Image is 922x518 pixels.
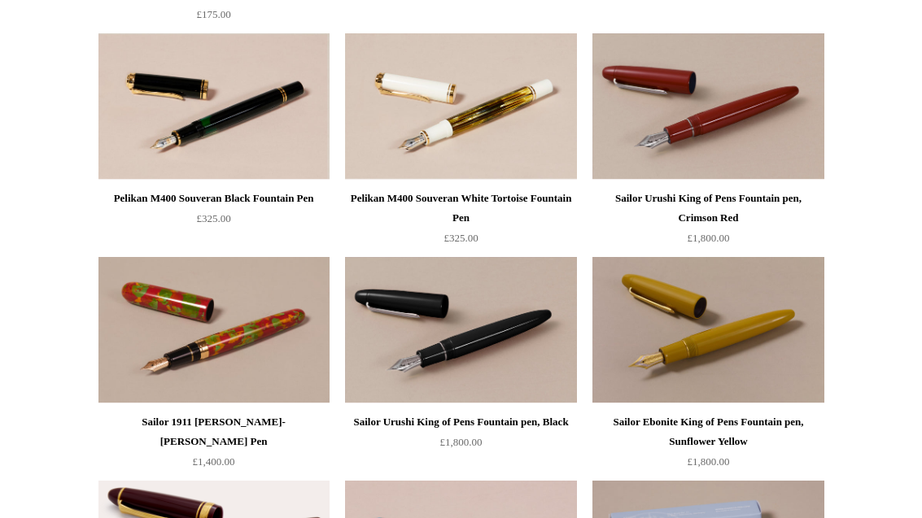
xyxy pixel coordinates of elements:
[440,436,483,448] span: £1,800.00
[596,412,819,451] div: Sailor Ebonite King of Pens Fountain pen, Sunflower Yellow
[103,412,326,451] div: Sailor 1911 [PERSON_NAME]-[PERSON_NAME] Pen
[196,212,230,224] span: £325.00
[592,189,824,255] a: Sailor Urushi King of Pens Fountain pen, Crimson Red £1,800.00
[345,189,576,255] a: Pelikan M400 Souveran White Tortoise Fountain Pen £325.00
[349,412,572,432] div: Sailor Urushi King of Pens Fountain pen, Black
[349,189,572,228] div: Pelikan M400 Souveran White Tortoise Fountain Pen
[592,33,824,180] a: Sailor Urushi King of Pens Fountain pen, Crimson Red Sailor Urushi King of Pens Fountain pen, Cri...
[345,257,576,403] a: Sailor Urushi King of Pens Fountain pen, Black Sailor Urushi King of Pens Fountain pen, Black
[345,33,576,180] img: Pelikan M400 Souveran White Tortoise Fountain Pen
[592,33,824,180] img: Sailor Urushi King of Pens Fountain pen, Crimson Red
[98,33,330,180] a: Pelikan M400 Souveran Black Fountain Pen Pelikan M400 Souveran Black Fountain Pen
[592,257,824,403] a: Sailor Ebonite King of Pens Fountain pen, Sunflower Yellow Sailor Ebonite King of Pens Fountain p...
[592,257,824,403] img: Sailor Ebonite King of Pens Fountain pen, Sunflower Yellow
[345,412,576,479] a: Sailor Urushi King of Pens Fountain pen, Black £1,800.00
[345,33,576,180] a: Pelikan M400 Souveran White Tortoise Fountain Pen Pelikan M400 Souveran White Tortoise Fountain Pen
[98,33,330,180] img: Pelikan M400 Souveran Black Fountain Pen
[196,8,230,20] span: £175.00
[193,455,235,468] span: £1,400.00
[596,189,819,228] div: Sailor Urushi King of Pens Fountain pen, Crimson Red
[103,189,326,208] div: Pelikan M400 Souveran Black Fountain Pen
[444,232,478,244] span: £325.00
[98,257,330,403] a: Sailor 1911 Aomori Ryuumon-nuri Fountain Pen Sailor 1911 Aomori Ryuumon-nuri Fountain Pen
[345,257,576,403] img: Sailor Urushi King of Pens Fountain pen, Black
[592,412,824,479] a: Sailor Ebonite King of Pens Fountain pen, Sunflower Yellow £1,800.00
[98,257,330,403] img: Sailor 1911 Aomori Ryuumon-nuri Fountain Pen
[688,232,730,244] span: £1,800.00
[688,455,730,468] span: £1,800.00
[98,412,330,479] a: Sailor 1911 [PERSON_NAME]-[PERSON_NAME] Pen £1,400.00
[98,189,330,255] a: Pelikan M400 Souveran Black Fountain Pen £325.00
